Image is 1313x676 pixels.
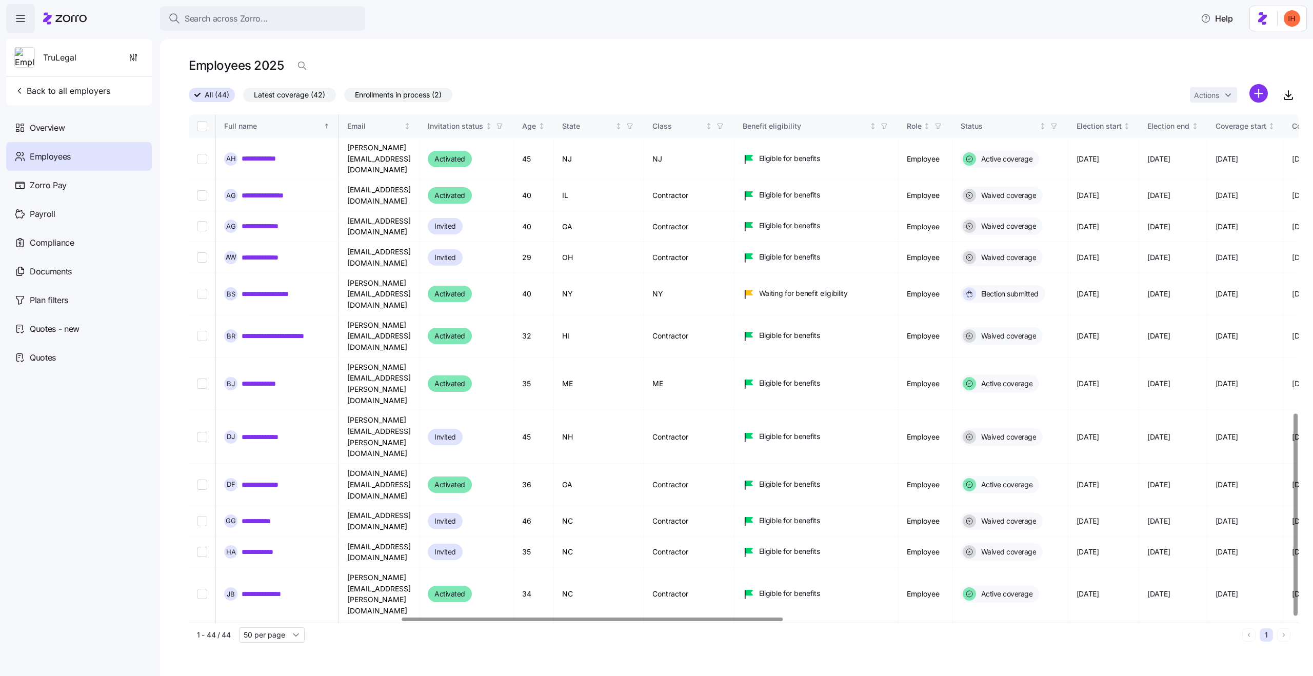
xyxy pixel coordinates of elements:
span: [DATE] [1216,589,1238,599]
td: ME [554,357,644,411]
span: [DATE] [1147,547,1170,557]
span: A G [226,192,236,199]
span: G G [226,518,236,524]
span: Quotes - new [30,323,79,335]
td: Employee [899,537,952,568]
span: Election submitted [978,289,1039,299]
td: [EMAIL_ADDRESS][DOMAIN_NAME] [339,537,420,568]
td: Contractor [644,464,734,506]
th: EmailNot sorted [339,114,420,138]
input: Select record 1 [197,154,207,164]
input: Select record 11 [197,547,207,557]
div: Not sorted [615,123,622,130]
span: Compliance [30,236,74,249]
span: Eligible for benefits [759,378,820,388]
td: [EMAIL_ADDRESS][DOMAIN_NAME] [339,211,420,242]
td: NJ [644,138,734,181]
button: Help [1192,8,1241,29]
th: Full nameSorted ascending [216,114,339,138]
td: [PERSON_NAME][EMAIL_ADDRESS][PERSON_NAME][DOMAIN_NAME] [339,568,420,621]
a: Overview [6,113,152,142]
th: StatusNot sorted [952,114,1068,138]
td: Employee [899,357,952,411]
span: Waived coverage [978,516,1037,526]
td: NH [554,410,644,464]
div: Sorted ascending [323,123,330,130]
td: 40 [514,180,554,211]
td: [EMAIL_ADDRESS][DOMAIN_NAME] [339,180,420,211]
div: Not sorted [869,123,877,130]
td: 40 [514,211,554,242]
td: Employee [899,410,952,464]
span: Activated [434,588,465,600]
span: Invited [434,515,456,527]
th: ClassNot sorted [644,114,734,138]
span: [DATE] [1147,432,1170,442]
span: Search across Zorro... [185,12,268,25]
div: Not sorted [923,123,930,130]
input: Select record 8 [197,432,207,442]
span: [DATE] [1147,379,1170,389]
span: Activated [434,189,465,202]
input: Select record 3 [197,221,207,231]
td: [DOMAIN_NAME][EMAIL_ADDRESS][DOMAIN_NAME] [339,464,420,506]
span: Activated [434,330,465,342]
input: Select record 4 [197,252,207,263]
span: Eligible for benefits [759,515,820,526]
span: Active coverage [978,480,1033,490]
span: Back to all employers [14,85,110,97]
span: Waived coverage [978,252,1037,263]
span: [DATE] [1077,432,1099,442]
td: Employee [899,242,952,273]
span: [DATE] [1147,480,1170,490]
a: Employees [6,142,152,171]
td: Contractor [644,315,734,357]
td: 46 [514,506,554,536]
th: Coverage startNot sorted [1207,114,1284,138]
td: NC [554,537,644,568]
th: Invitation statusNot sorted [420,114,514,138]
span: [DATE] [1077,190,1099,201]
span: Invited [434,251,456,264]
td: IL [554,180,644,211]
span: [DATE] [1077,480,1099,490]
span: [DATE] [1147,222,1170,232]
input: Select record 10 [197,516,207,526]
span: A W [226,254,236,261]
div: Class [652,121,704,132]
span: [DATE] [1147,516,1170,526]
a: Quotes - new [6,314,152,343]
span: [DATE] [1216,516,1238,526]
span: [DATE] [1147,289,1170,299]
button: Actions [1190,87,1237,103]
span: [DATE] [1077,516,1099,526]
a: Payroll [6,200,152,228]
td: 45 [514,138,554,181]
span: Waived coverage [978,331,1037,341]
td: NC [554,568,644,621]
div: Role [907,121,922,132]
td: Contractor [644,211,734,242]
span: Eligible for benefits [759,546,820,556]
input: Select record 5 [197,289,207,299]
td: Contractor [644,242,734,273]
a: Zorro Pay [6,171,152,200]
span: Eligible for benefits [759,588,820,599]
th: Election endNot sorted [1139,114,1207,138]
div: Not sorted [1123,123,1130,130]
td: 34 [514,568,554,621]
div: Invitation status [428,121,483,132]
span: D J [227,433,235,440]
td: Employee [899,138,952,181]
span: TruLegal [43,51,76,64]
td: HI [554,315,644,357]
span: [DATE] [1077,589,1099,599]
div: Benefit eligibility [743,121,868,132]
td: [PERSON_NAME][EMAIL_ADDRESS][DOMAIN_NAME] [339,138,420,181]
span: Waived coverage [978,190,1037,201]
span: Eligible for benefits [759,190,820,200]
svg: add icon [1249,84,1268,103]
input: Select record 7 [197,379,207,389]
span: Activated [434,479,465,491]
span: [DATE] [1077,154,1099,164]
